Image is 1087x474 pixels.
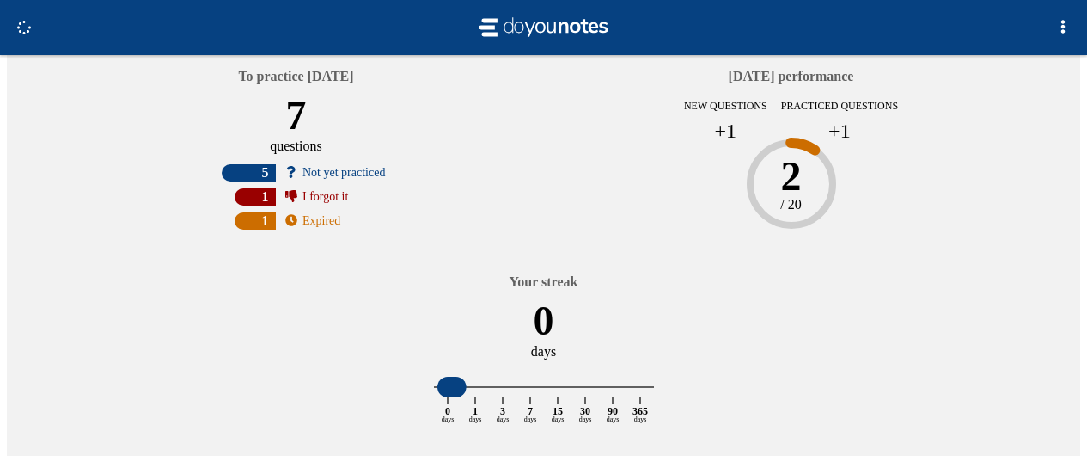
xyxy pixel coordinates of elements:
[500,405,505,417] text: 3
[528,405,533,417] text: 7
[238,69,353,84] h4: To practice [DATE]
[788,120,891,143] div: +1
[736,156,846,197] div: 2
[445,405,450,417] text: 0
[551,416,564,423] text: days
[781,100,898,113] div: practiced questions
[270,139,321,154] div: questions
[302,214,340,227] span: Expired
[222,164,275,182] div: 5
[729,69,854,84] h4: [DATE] performance
[534,297,554,344] div: 0
[633,416,646,423] text: days
[523,416,536,423] text: days
[286,91,307,139] div: 7
[468,416,481,423] text: days
[302,166,385,179] span: Not yet practiced
[691,120,760,143] div: +1
[475,14,613,41] img: svg+xml;base64,PHN2ZyB2aWV3Qm94PSItMiAtMiAyMCA0IiB4bWxucz0iaHR0cDovL3d3dy53My5vcmcvMjAwMC9zdmciPj...
[302,190,348,203] span: I forgot it
[235,212,276,230] div: 1
[473,405,478,417] text: 1
[684,100,767,113] div: new questions
[736,197,846,212] div: / 20
[580,405,590,417] text: 30
[531,344,556,360] div: days
[441,416,454,423] text: days
[496,416,509,423] text: days
[235,188,276,206] div: 1
[510,274,578,290] h4: Your streak
[1046,10,1080,45] button: Options
[606,416,619,423] text: days
[608,405,618,417] text: 90
[578,416,591,423] text: days
[553,405,563,417] text: 15
[632,405,648,417] text: 365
